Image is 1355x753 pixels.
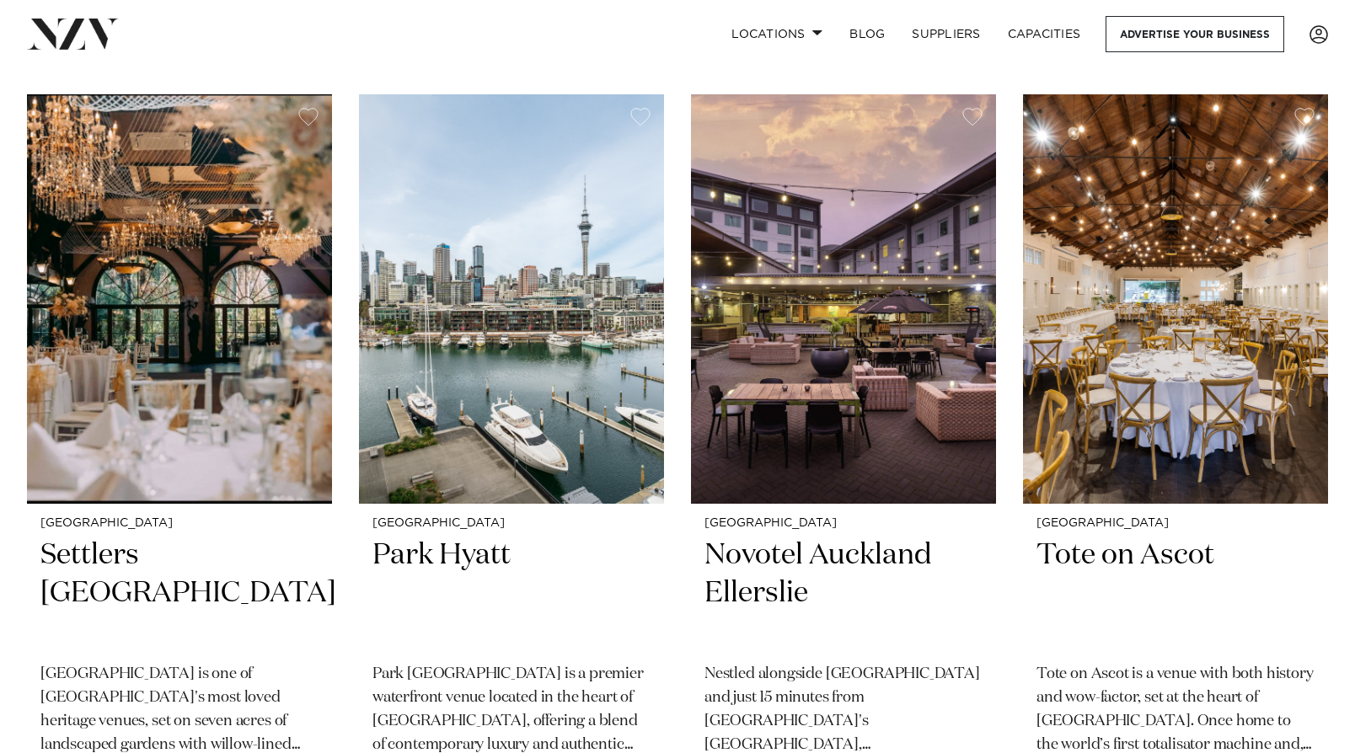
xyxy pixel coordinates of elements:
[898,16,993,52] a: SUPPLIERS
[704,537,983,650] h2: Novotel Auckland Ellerslie
[27,19,119,49] img: nzv-logo.png
[40,537,319,650] h2: Settlers [GEOGRAPHIC_DATA]
[1023,94,1328,504] img: Tote on Ascot event space
[836,16,898,52] a: BLOG
[1036,517,1315,530] small: [GEOGRAPHIC_DATA]
[372,517,651,530] small: [GEOGRAPHIC_DATA]
[704,517,983,530] small: [GEOGRAPHIC_DATA]
[372,537,651,650] h2: Park Hyatt
[1036,537,1315,650] h2: Tote on Ascot
[40,517,319,530] small: [GEOGRAPHIC_DATA]
[994,16,1095,52] a: Capacities
[718,16,836,52] a: Locations
[1106,16,1284,52] a: Advertise your business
